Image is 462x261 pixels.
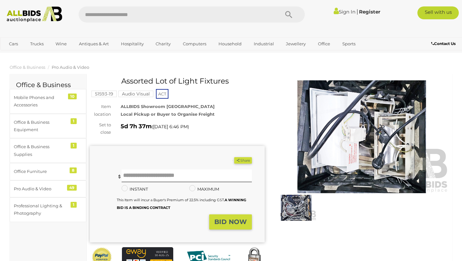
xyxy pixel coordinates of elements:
[14,143,67,158] div: Office & Business Supplies
[10,163,86,180] a: Office Furniture 8
[234,157,252,164] button: Share
[314,39,334,49] a: Office
[250,39,278,49] a: Industrial
[51,39,71,49] a: Wine
[117,198,246,210] small: This Item will incur a Buyer's Premium of 22.5% including GST.
[4,6,66,22] img: Allbids.com.au
[10,138,86,163] a: Office & Business Supplies 1
[338,39,360,49] a: Sports
[334,9,355,15] a: Sign In
[10,114,86,139] a: Office & Business Equipment 1
[152,124,189,129] span: ( )
[122,185,148,193] label: INSTANT
[14,94,67,109] div: Mobile Phones and Accessories
[118,91,153,97] mark: Audio Visual
[431,41,456,46] b: Contact Us
[93,77,263,85] h1: Assorted Lot of Light Fixtures
[85,103,116,118] div: Item location
[14,202,67,217] div: Professional Lighting & Photography
[71,118,77,124] div: 1
[151,39,175,49] a: Charity
[189,185,219,193] label: MAXIMUM
[356,8,358,15] span: |
[71,202,77,208] div: 1
[117,39,148,49] a: Hospitality
[5,49,59,60] a: [GEOGRAPHIC_DATA]
[10,197,86,222] a: Professional Lighting & Photography 1
[10,180,86,197] a: Pro Audio & Video 49
[14,168,67,175] div: Office Furniture
[214,218,247,226] strong: BID NOW
[16,81,80,88] h2: Office & Business
[52,65,89,70] a: Pro Audio & Video
[68,94,77,99] div: 10
[14,119,67,134] div: Office & Business Equipment
[117,198,246,210] b: A WINNING BID IS A BINDING CONTRACT
[118,91,153,96] a: Audio Visual
[67,185,77,191] div: 49
[10,89,86,114] a: Mobile Phones and Accessories 10
[156,89,168,99] span: ACT
[227,157,233,164] li: Watch this item
[85,121,116,136] div: Set to close
[5,39,22,49] a: Cars
[121,104,215,109] strong: ALLBIDS Showroom [GEOGRAPHIC_DATA]
[153,124,188,130] span: [DATE] 6:46 PM
[359,9,380,15] a: Register
[282,39,310,49] a: Jewellery
[10,65,45,70] a: Office & Business
[417,6,459,19] a: Sell with us
[70,167,77,173] div: 8
[431,40,457,47] a: Contact Us
[179,39,210,49] a: Computers
[75,39,113,49] a: Antiques & Art
[14,185,67,193] div: Pro Audio & Video
[121,112,215,117] strong: Local Pickup or Buyer to Organise Freight
[121,123,152,130] strong: 5d 7h 37m
[214,39,246,49] a: Household
[209,214,252,230] button: BID NOW
[276,195,316,221] img: Assorted Lot of Light Fixtures
[26,39,48,49] a: Trucks
[274,80,449,193] img: Assorted Lot of Light Fixtures
[273,6,305,22] button: Search
[91,91,117,96] a: 51593-19
[71,143,77,148] div: 1
[91,91,117,97] mark: 51593-19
